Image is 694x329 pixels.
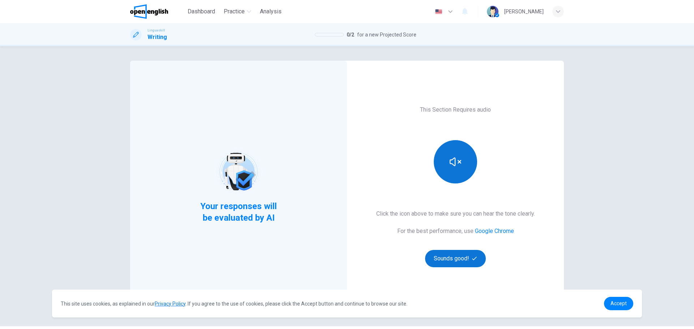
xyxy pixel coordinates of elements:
button: Sounds good! [425,250,486,267]
span: for a new Projected Score [357,30,416,39]
a: OpenEnglish logo [130,4,185,19]
img: robot icon [215,149,261,195]
span: Linguaskill [147,28,165,33]
img: OpenEnglish logo [130,4,168,19]
a: dismiss cookie message [604,297,633,310]
img: Profile picture [487,6,498,17]
span: Analysis [260,7,282,16]
span: Your responses will be evaluated by AI [195,200,283,224]
img: en [434,9,443,14]
button: Analysis [257,5,284,18]
button: Dashboard [185,5,218,18]
button: Practice [221,5,254,18]
span: This site uses cookies, as explained in our . If you agree to the use of cookies, please click th... [61,301,407,307]
h6: Click the icon above to make sure you can hear the tone clearly. [376,209,535,218]
span: Dashboard [188,7,215,16]
span: Accept [611,300,627,306]
div: cookieconsent [52,290,642,317]
span: Practice [224,7,245,16]
div: [PERSON_NAME] [504,7,544,16]
span: 0 / 2 [347,30,354,39]
h1: Writing [147,33,167,42]
h6: This Section Requires audio [420,105,491,114]
h6: For the best performance, use [397,227,514,235]
a: Privacy Policy [155,301,185,307]
a: Google Chrome [475,228,514,234]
